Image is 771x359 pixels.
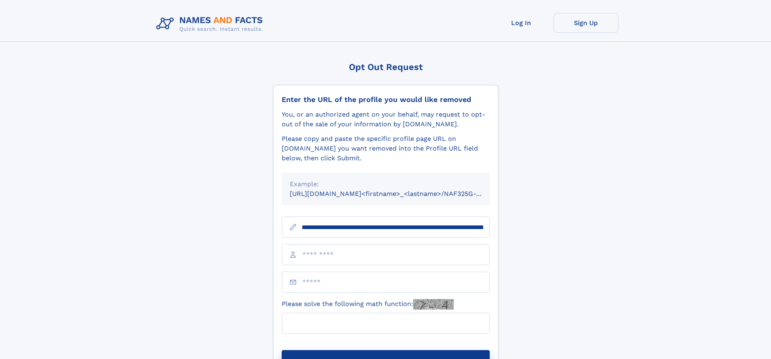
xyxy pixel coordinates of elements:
[273,62,498,72] div: Opt Out Request
[489,13,554,33] a: Log In
[282,299,454,310] label: Please solve the following math function:
[153,13,270,35] img: Logo Names and Facts
[282,134,490,163] div: Please copy and paste the specific profile page URL on [DOMAIN_NAME] you want removed into the Pr...
[282,110,490,129] div: You, or an authorized agent on your behalf, may request to opt-out of the sale of your informatio...
[290,179,482,189] div: Example:
[554,13,618,33] a: Sign Up
[290,190,505,198] small: [URL][DOMAIN_NAME]<firstname>_<lastname>/NAF325G-xxxxxxxx
[282,95,490,104] div: Enter the URL of the profile you would like removed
